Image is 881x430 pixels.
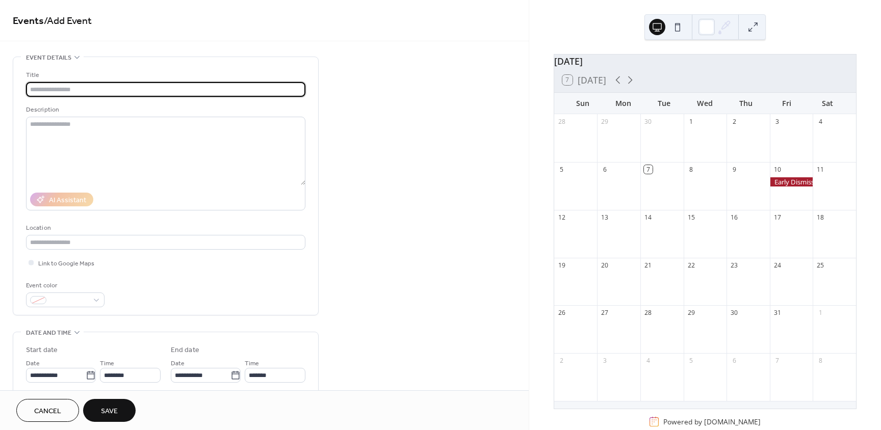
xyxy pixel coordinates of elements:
[557,261,566,270] div: 19
[101,406,118,417] span: Save
[26,280,102,291] div: Event color
[687,357,695,365] div: 5
[644,213,653,222] div: 14
[644,165,653,174] div: 7
[38,258,94,269] span: Link to Google Maps
[557,309,566,317] div: 26
[773,165,782,174] div: 10
[603,93,644,114] div: Mon
[245,358,259,369] span: Time
[644,117,653,126] div: 30
[730,261,739,270] div: 23
[26,345,58,356] div: Start date
[13,11,44,31] a: Events
[725,93,766,114] div: Thu
[601,213,609,222] div: 13
[730,117,739,126] div: 2
[557,165,566,174] div: 5
[663,417,761,426] div: Powered by
[644,357,653,365] div: 4
[601,309,609,317] div: 27
[687,213,695,222] div: 15
[644,309,653,317] div: 28
[773,213,782,222] div: 17
[816,309,825,317] div: 1
[816,213,825,222] div: 18
[687,309,695,317] div: 29
[26,223,303,233] div: Location
[704,417,761,426] a: [DOMAIN_NAME]
[644,93,685,114] div: Tue
[34,406,61,417] span: Cancel
[557,117,566,126] div: 28
[26,70,303,80] div: Title
[766,93,807,114] div: Fri
[773,357,782,365] div: 7
[554,55,856,68] div: [DATE]
[687,165,695,174] div: 8
[601,165,609,174] div: 6
[601,357,609,365] div: 3
[601,117,609,126] div: 29
[773,117,782,126] div: 3
[773,261,782,270] div: 24
[26,358,40,369] span: Date
[562,93,603,114] div: Sun
[770,177,813,186] div: Early Dismissal
[685,93,725,114] div: Wed
[730,357,739,365] div: 6
[100,358,114,369] span: Time
[816,165,825,174] div: 11
[16,399,79,422] button: Cancel
[773,309,782,317] div: 31
[26,104,303,115] div: Description
[807,93,848,114] div: Sat
[687,117,695,126] div: 1
[26,328,71,338] span: Date and time
[44,11,92,31] span: / Add Event
[816,117,825,126] div: 4
[171,345,199,356] div: End date
[816,261,825,270] div: 25
[171,358,185,369] span: Date
[687,261,695,270] div: 22
[730,309,739,317] div: 30
[816,357,825,365] div: 8
[83,399,136,422] button: Save
[730,213,739,222] div: 16
[557,357,566,365] div: 2
[644,261,653,270] div: 21
[601,261,609,270] div: 20
[26,52,71,63] span: Event details
[557,213,566,222] div: 12
[730,165,739,174] div: 9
